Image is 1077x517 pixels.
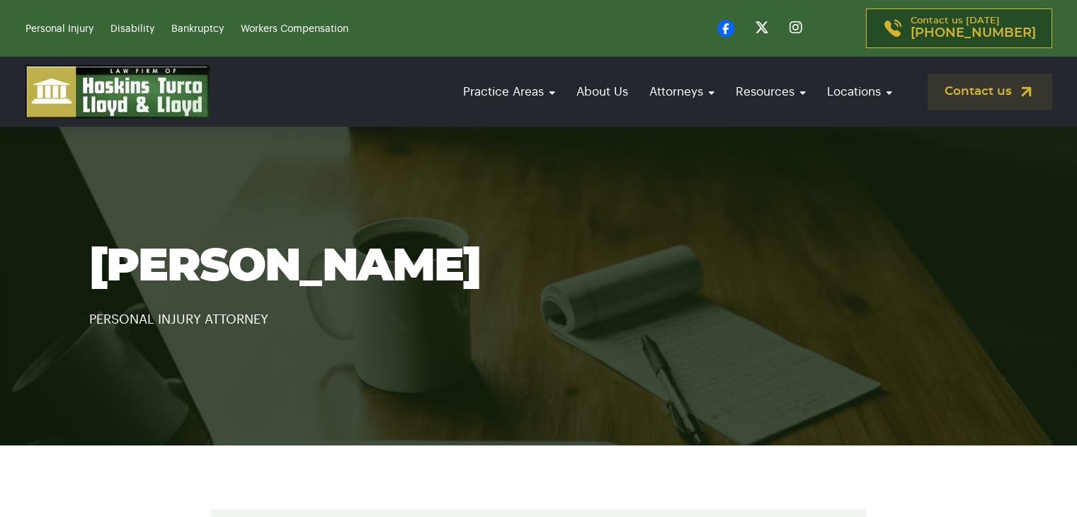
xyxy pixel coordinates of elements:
a: Attorneys [642,72,722,112]
a: Contact us [928,74,1052,110]
p: Contact us [DATE] [911,16,1036,40]
a: Disability [110,24,154,34]
a: Workers Compensation [241,24,348,34]
a: About Us [569,72,635,112]
a: Practice Areas [456,72,562,112]
a: Contact us [DATE][PHONE_NUMBER] [866,8,1052,48]
a: Locations [820,72,899,112]
p: PERSONAL INJURY ATTORNEY [89,292,988,330]
a: Personal Injury [25,24,93,34]
a: Bankruptcy [171,24,224,34]
h1: [PERSON_NAME] [89,242,988,292]
a: Resources [729,72,813,112]
span: [PHONE_NUMBER] [911,26,1036,40]
img: logo [25,65,210,118]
